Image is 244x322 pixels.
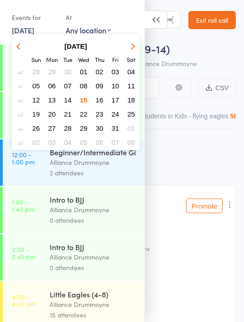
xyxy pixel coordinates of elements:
[80,124,88,132] span: 29
[12,10,57,25] div: Events for
[12,245,36,260] time: 2:00 - 2:45 pm
[124,94,138,106] button: 18
[32,82,40,90] span: 05
[63,56,73,63] small: Tuesday
[96,138,104,146] span: 06
[77,94,91,106] button: 15
[50,310,137,320] div: 15 attendees
[29,108,43,120] button: 19
[45,122,59,134] button: 27
[50,147,137,157] div: Beginner/Intermediate Gi
[45,136,59,148] button: 03
[64,82,72,90] span: 07
[45,66,59,78] button: 29
[45,80,59,92] button: 06
[64,110,72,118] span: 21
[127,82,135,90] span: 11
[48,68,56,76] span: 29
[112,68,119,76] span: 03
[29,80,43,92] button: 05
[127,110,135,118] span: 25
[109,108,123,120] button: 24
[80,68,88,76] span: 01
[77,108,91,120] button: 22
[18,82,22,90] em: 41
[17,68,23,76] em: 40
[64,68,72,76] span: 30
[3,234,145,281] a: 2:00 -2:45 pmIntro to BJJAlliance Drummoyne0 attendees
[109,80,123,92] button: 10
[137,59,197,68] span: Alliance Drummoyne
[127,68,135,76] span: 04
[112,138,119,146] span: 07
[29,94,43,106] button: 12
[12,198,35,213] time: 1:00 - 1:45 pm
[48,110,56,118] span: 20
[3,187,145,233] a: 1:00 -1:45 pmIntro to BJJAlliance Drummoyne0 attendees
[93,94,107,106] button: 16
[80,82,88,90] span: 08
[112,82,119,90] span: 10
[17,125,23,132] em: 44
[124,108,138,120] button: 25
[93,108,107,120] button: 23
[17,139,23,146] em: 45
[109,122,123,134] button: 31
[50,204,137,215] div: Alliance Drummoyne
[77,80,91,92] button: 08
[50,289,137,299] div: Little Eagles (4-8)
[50,262,137,273] div: 0 attendees
[112,96,119,104] span: 17
[50,215,137,225] div: 0 attendees
[93,66,107,78] button: 02
[96,96,104,104] span: 16
[48,138,56,146] span: 03
[186,199,223,213] button: Promote
[112,110,119,118] span: 24
[17,111,23,118] em: 43
[93,122,107,134] button: 30
[93,80,107,92] button: 09
[127,56,135,63] small: Saturday
[29,66,43,78] button: 28
[46,56,58,63] small: Monday
[109,66,123,78] button: 03
[64,138,72,146] span: 04
[127,96,135,104] span: 18
[61,136,75,148] button: 04
[32,110,40,118] span: 19
[50,299,137,310] div: Alliance Drummoyne
[32,124,40,132] span: 26
[96,110,104,118] span: 23
[96,124,104,132] span: 30
[124,66,138,78] button: 04
[95,56,104,63] small: Thursday
[64,42,87,50] strong: [DATE]
[61,94,75,106] button: 14
[61,66,75,78] button: 30
[50,168,137,178] div: 2 attendees
[50,157,137,168] div: Alliance Drummoyne
[96,82,104,90] span: 09
[17,97,23,104] em: 42
[64,96,72,104] span: 14
[112,56,119,63] small: Friday
[124,136,138,148] button: 08
[32,138,40,146] span: 02
[12,293,36,307] time: 4:00 - 4:45 pm
[188,11,236,29] a: Exit roll call
[109,94,123,106] button: 17
[3,139,145,186] a: 12:00 -1:00 pmBeginner/Intermediate GiAlliance Drummoyne2 attendees
[127,124,135,132] span: 01
[45,94,59,106] button: 13
[93,136,107,148] button: 06
[32,68,40,76] span: 28
[45,108,59,120] button: 20
[61,122,75,134] button: 28
[48,124,56,132] span: 27
[77,122,91,134] button: 29
[127,138,135,146] span: 08
[50,194,137,204] div: Intro to BJJ
[80,138,88,146] span: 05
[66,25,111,35] div: Any location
